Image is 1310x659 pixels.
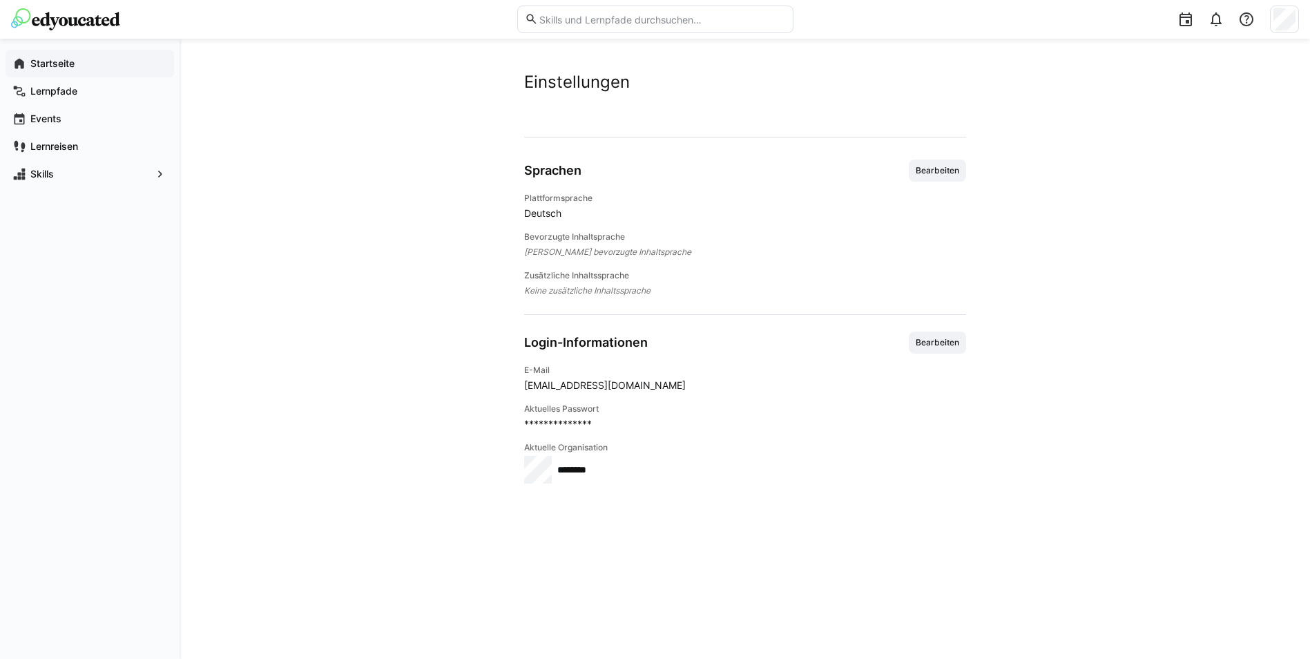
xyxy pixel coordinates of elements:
h3: Sprachen [524,163,581,178]
h3: Login-Informationen [524,335,648,350]
h2: Einstellungen [524,72,966,93]
h4: Aktuelles Passwort [524,403,966,414]
span: Bearbeiten [914,165,961,176]
input: Skills und Lernpfade durchsuchen… [538,13,785,26]
span: [EMAIL_ADDRESS][DOMAIN_NAME] [524,379,686,392]
h4: Aktuelle Organisation [524,442,966,453]
button: Bearbeiten [909,160,966,182]
span: [PERSON_NAME] bevorzugte Inhaltsprache [524,245,966,259]
h4: Zusätzliche Inhaltssprache [524,270,966,281]
h4: E-Mail [524,365,966,376]
span: Keine zusätzliche Inhaltssprache [524,284,966,298]
button: Bearbeiten [909,332,966,354]
span: Deutsch [524,207,966,220]
h4: Plattformsprache [524,193,966,204]
span: Bearbeiten [914,337,961,348]
h4: Bevorzugte Inhaltsprache [524,231,966,242]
